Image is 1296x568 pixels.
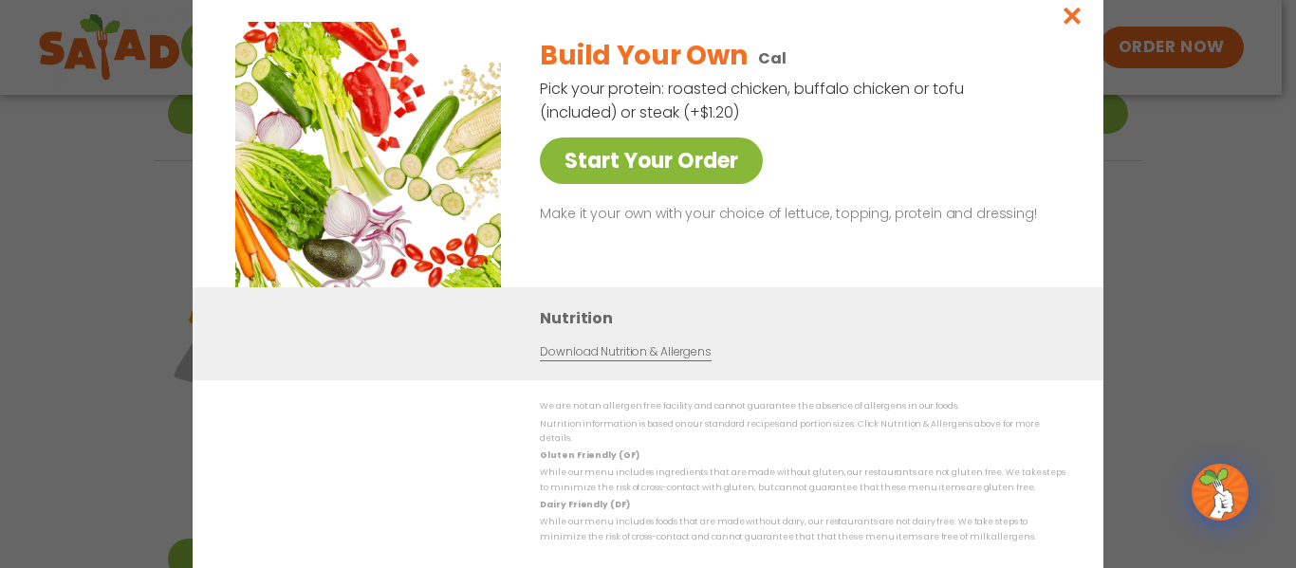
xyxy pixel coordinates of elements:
p: Nutrition information is based on our standard recipes and portion sizes. Click Nutrition & Aller... [540,416,1065,446]
strong: Gluten Friendly (GF) [540,449,639,461]
p: Cal [758,46,787,70]
strong: Dairy Friendly (DF) [540,499,629,510]
h3: Nutrition [540,306,1075,330]
p: Pick your protein: roasted chicken, buffalo chicken or tofu (included) or steak (+$1.20) [540,77,967,124]
p: While our menu includes ingredients that are made without gluten, our restaurants are not gluten ... [540,466,1065,495]
h2: Build Your Own [540,36,747,76]
a: Download Nutrition & Allergens [540,343,711,361]
a: Start Your Order [540,137,763,184]
p: While our menu includes foods that are made without dairy, our restaurants are not dairy free. We... [540,515,1065,544]
img: wpChatIcon [1194,466,1247,519]
p: We are not an allergen free facility and cannot guarantee the absence of allergens in our foods. [540,399,1065,413]
img: Featured product photo for Build Your Own [235,22,501,287]
p: Make it your own with your choice of lettuce, topping, protein and dressing! [540,203,1058,226]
